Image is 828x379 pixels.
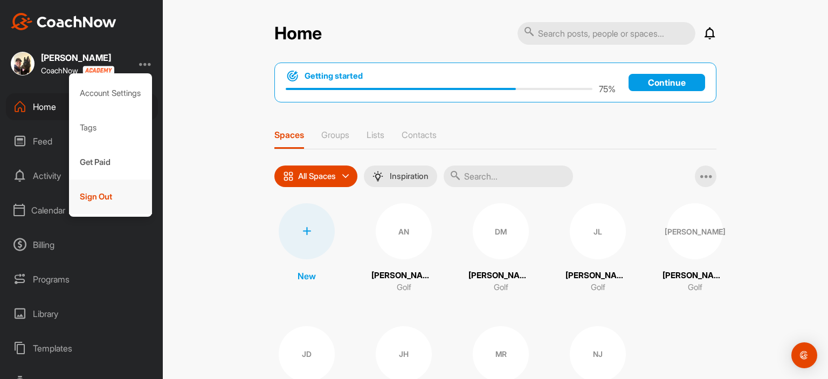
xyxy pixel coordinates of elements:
div: Activity [6,162,158,189]
p: Golf [494,281,508,294]
div: Tags [69,111,153,145]
p: Contacts [402,129,437,140]
div: Feed [6,128,158,155]
h1: Getting started [305,70,363,82]
div: Account Settings [69,76,153,111]
p: All Spaces [298,172,336,181]
p: 75 % [599,82,616,95]
input: Search... [444,166,573,187]
a: DM[PERSON_NAME]Golf [468,203,533,294]
p: [PERSON_NAME] [468,270,533,282]
div: AN [376,203,432,259]
div: Home [6,93,158,120]
div: [PERSON_NAME] [41,53,114,62]
p: Lists [367,129,384,140]
p: Spaces [274,129,304,140]
div: Templates [6,335,158,362]
div: Library [6,300,158,327]
p: Inspiration [390,172,429,181]
input: Search posts, people or spaces... [517,22,695,45]
img: icon [283,171,294,182]
p: [PERSON_NAME] [663,270,727,282]
a: Continue [629,74,705,91]
h2: Home [274,23,322,44]
div: JL [570,203,626,259]
div: Open Intercom Messenger [791,342,817,368]
img: bullseye [286,70,299,82]
p: Golf [688,281,702,294]
p: [PERSON_NAME] [371,270,436,282]
div: CoachNow [41,66,114,75]
div: DM [473,203,529,259]
a: AN[PERSON_NAME]Golf [371,203,436,294]
img: menuIcon [372,171,383,182]
div: Programs [6,266,158,293]
div: Get Paid [69,145,153,180]
p: Golf [591,281,605,294]
p: Golf [397,281,411,294]
div: Billing [6,231,158,258]
div: Sign Out [69,180,153,214]
div: [PERSON_NAME] [667,203,723,259]
img: CoachNow [11,13,116,30]
img: CoachNow acadmey [82,66,114,75]
a: [PERSON_NAME][PERSON_NAME]Golf [663,203,727,294]
p: New [298,270,316,282]
img: square_26033acc1671ffc2df74604c74752568.jpg [11,52,34,75]
p: Groups [321,129,349,140]
p: [PERSON_NAME] [565,270,630,282]
a: JL[PERSON_NAME]Golf [565,203,630,294]
div: Calendar [6,197,158,224]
